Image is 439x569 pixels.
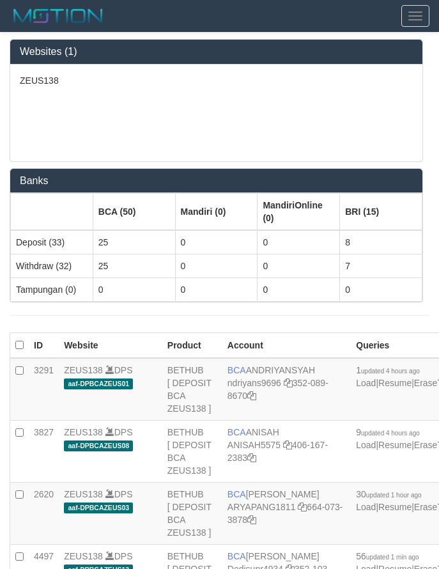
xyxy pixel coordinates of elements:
[247,391,256,401] a: Copy 3520898670 to clipboard
[247,515,256,525] a: Copy 6640733878 to clipboard
[378,378,412,388] a: Resume
[175,230,258,254] td: 0
[298,502,307,512] a: Copy ARYAPANG1811 to clipboard
[64,427,103,437] a: ZEUS138
[29,358,59,421] td: 3291
[356,427,420,437] span: 9
[11,254,93,278] td: Withdraw (32)
[20,74,413,87] p: ZEUS138
[20,175,413,187] h3: Banks
[340,254,422,278] td: 7
[361,368,420,375] span: updated 4 hours ago
[20,46,413,58] h3: Websites (1)
[340,278,422,302] td: 0
[356,551,419,561] span: 56
[361,430,420,437] span: updated 4 hours ago
[64,503,133,513] span: aaf-DPBCAZEUS03
[366,554,419,561] span: updated 1 min ago
[356,440,376,450] a: Load
[227,440,281,450] a: ANISAH5575
[284,378,293,388] a: Copy ndriyans9696 to clipboard
[29,333,59,359] th: ID
[59,358,162,421] td: DPS
[227,551,246,561] span: BCA
[283,440,292,450] a: Copy ANISAH5575 to clipboard
[356,365,420,375] span: 1
[340,194,422,231] th: Group: activate to sort column ascending
[162,358,222,421] td: BETHUB [ DEPOSIT BCA ZEUS138 ]
[258,230,340,254] td: 0
[64,365,103,375] a: ZEUS138
[64,378,133,389] span: aaf-DPBCAZEUS01
[227,489,246,499] span: BCA
[258,194,340,231] th: Group: activate to sort column ascending
[222,421,351,483] td: ANISAH 406-167-2383
[64,551,103,561] a: ZEUS138
[378,440,412,450] a: Resume
[258,278,340,302] td: 0
[227,365,246,375] span: BCA
[162,421,222,483] td: BETHUB [ DEPOSIT BCA ZEUS138 ]
[247,453,256,463] a: Copy 4061672383 to clipboard
[59,421,162,483] td: DPS
[64,440,133,451] span: aaf-DPBCAZEUS08
[10,6,107,26] img: MOTION_logo.png
[93,278,175,302] td: 0
[227,427,246,437] span: BCA
[175,194,258,231] th: Group: activate to sort column ascending
[366,492,422,499] span: updated 1 hour ago
[162,333,222,359] th: Product
[64,489,103,499] a: ZEUS138
[11,278,93,302] td: Tampungan (0)
[93,230,175,254] td: 25
[356,502,376,512] a: Load
[29,421,59,483] td: 3827
[29,483,59,545] td: 2620
[356,378,376,388] a: Load
[340,230,422,254] td: 8
[11,194,93,231] th: Group: activate to sort column ascending
[59,333,162,359] th: Website
[11,230,93,254] td: Deposit (33)
[222,358,351,421] td: ANDRIYANSYAH 352-089-8670
[258,254,340,278] td: 0
[162,483,222,545] td: BETHUB [ DEPOSIT BCA ZEUS138 ]
[93,254,175,278] td: 25
[222,483,351,545] td: [PERSON_NAME] 664-073-3878
[356,489,421,499] span: 30
[59,483,162,545] td: DPS
[227,502,296,512] a: ARYAPANG1811
[175,278,258,302] td: 0
[93,194,175,231] th: Group: activate to sort column ascending
[222,333,351,359] th: Account
[175,254,258,278] td: 0
[227,378,281,388] a: ndriyans9696
[378,502,412,512] a: Resume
